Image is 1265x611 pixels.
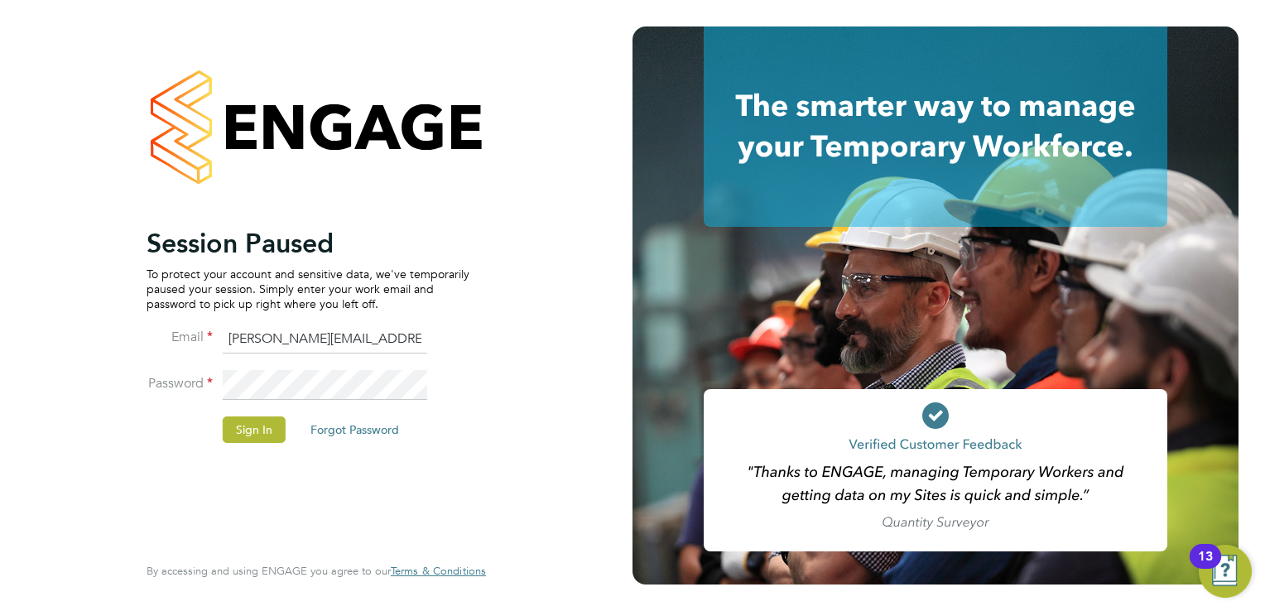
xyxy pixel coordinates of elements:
button: Sign In [223,416,286,443]
h2: Session Paused [147,227,469,260]
a: Terms & Conditions [391,565,486,578]
input: Enter your work email... [223,325,427,354]
span: By accessing and using ENGAGE you agree to our [147,564,486,578]
p: To protect your account and sensitive data, we've temporarily paused your session. Simply enter y... [147,267,469,312]
button: Forgot Password [297,416,412,443]
button: Open Resource Center, 13 new notifications [1199,545,1252,598]
div: 13 [1198,556,1213,578]
span: Terms & Conditions [391,564,486,578]
label: Email [147,329,213,346]
label: Password [147,375,213,392]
